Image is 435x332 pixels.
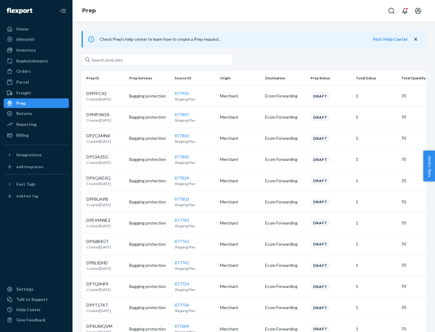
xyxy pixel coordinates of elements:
[175,154,189,159] a: 877842
[86,196,111,202] p: DPF8UAPB
[86,266,111,271] p: Created [DATE]
[356,262,396,268] p: 1
[16,307,41,313] div: Help Center
[175,244,215,250] p: Shipping Plan
[175,266,215,271] p: Shipping Plan
[129,262,170,268] p: Bagging protection
[4,284,69,294] a: Settings
[220,178,260,184] p: Merchant
[220,241,260,247] p: Merchant
[4,130,69,140] a: Billing
[129,135,170,141] p: Bagging protection
[4,109,69,118] a: Returns
[16,164,43,169] div: Add Integration
[129,156,170,162] p: Bagging protection
[86,139,111,144] p: Created [DATE]
[86,91,111,97] p: DPFFFCX2
[175,139,215,144] p: Shipping Plan
[129,326,170,332] p: Bagging protection
[413,36,419,43] button: close
[265,156,306,162] p: Ecom Forwarding
[356,93,396,99] p: 1
[4,305,69,314] a: Help Center
[311,113,330,121] div: Draft
[356,305,396,311] p: 1
[4,150,69,160] button: Integrations
[311,177,330,184] div: Draft
[16,68,31,74] div: Orders
[16,79,29,85] div: Parcel
[356,326,396,332] p: 1
[175,160,215,165] p: Shipping Plan
[86,175,111,181] p: DPXQAD3Q
[86,244,111,250] p: Created [DATE]
[175,308,215,313] p: Shipping Plan
[311,156,330,163] div: Draft
[265,283,306,289] p: Ecom Forwarding
[263,71,308,85] th: Destination
[4,88,69,98] a: Freight
[311,198,330,206] div: Draft
[86,202,111,207] p: Created [DATE]
[175,223,215,228] p: Shipping Plan
[175,324,189,329] a: 877684
[16,286,34,292] div: Settings
[4,162,69,172] a: Add Integration
[356,220,396,226] p: 1
[16,152,42,158] div: Integrations
[86,160,111,165] p: Created [DATE]
[16,100,26,106] div: Prep
[4,56,69,66] a: Replenishments
[129,199,170,205] p: Bagging protection
[385,5,398,17] button: Open Search Box
[86,154,111,160] p: DP53A2SG
[308,71,353,85] th: Prep Status
[265,305,306,311] p: Ecom Forwarding
[175,287,215,292] p: Shipping Plan
[399,5,411,17] button: Open notifications
[423,151,435,181] span: Help Center
[175,118,215,123] p: Shipping Plan
[265,199,306,205] p: Ecom Forwarding
[4,24,69,34] a: Home
[175,260,189,265] a: 877741
[16,58,48,64] div: Replenishments
[127,71,172,85] th: Prep Services
[356,283,396,289] p: 1
[4,98,69,108] a: Prep
[311,283,330,290] div: Draft
[373,36,408,42] button: Visit Help Center
[220,114,260,120] p: Merchant
[82,71,127,85] th: Prep ID
[265,178,306,184] p: Ecom Forwarding
[77,2,101,20] ol: breadcrumbs
[311,92,330,100] div: Draft
[412,5,424,17] button: Open account menu
[356,156,396,162] p: 1
[86,112,111,118] p: DPMPJW2A
[16,121,37,127] div: Reporting
[129,305,170,311] p: Bagging protection
[16,296,48,302] div: Talk to Support
[175,175,189,180] a: 877824
[220,305,260,311] p: Merchant
[86,281,111,287] p: DP7Q9HF4
[129,93,170,99] p: Bagging protection
[16,36,35,42] div: Inbounds
[16,47,36,53] div: Inventory
[7,8,32,14] img: Flexport logo
[175,302,189,308] a: 877704
[265,326,306,332] p: Ecom Forwarding
[265,262,306,268] p: Ecom Forwarding
[86,308,111,313] p: Created [DATE]
[311,304,330,311] div: Draft
[86,118,111,123] p: Created [DATE]
[356,178,396,184] p: 1
[129,241,170,247] p: Bagging protection
[16,181,36,187] div: Fast Tags
[86,287,111,292] p: Created [DATE]
[129,283,170,289] p: Bagging protection
[220,220,260,226] p: Merchant
[220,199,260,205] p: Merchant
[16,90,31,96] div: Freight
